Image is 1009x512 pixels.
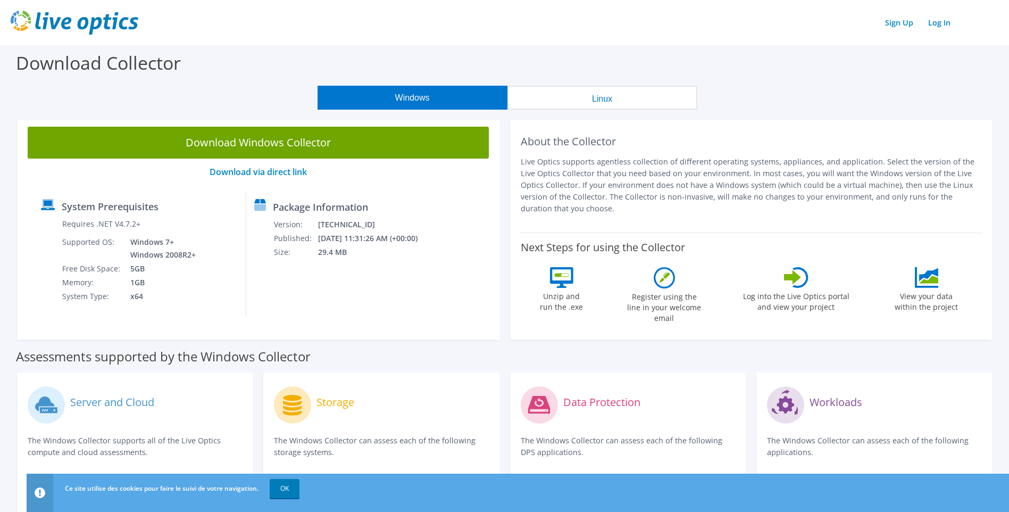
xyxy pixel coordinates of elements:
a: Download via direct link [210,166,307,178]
label: Download Collector [16,51,181,75]
p: Live Optics supports agentless collection of different operating systems, appliances, and applica... [521,156,982,214]
td: System Type: [62,290,122,303]
p: The Windows Collector supports all of the Live Optics compute and cloud assessments. [28,435,242,458]
label: Next Steps for using the Collector [521,241,685,254]
p: The Windows Collector can assess each of the following storage systems. [274,435,488,458]
button: Linux [507,86,697,110]
p: The Windows Collector can assess each of the following applications. [767,435,981,458]
td: 29.4 MB [318,245,432,259]
td: Free Disk Space: [62,262,122,276]
a: Log In [923,15,956,30]
label: View your data within the project [888,288,965,312]
label: Server and Cloud [70,397,154,408]
a: Sign Up [880,15,919,30]
label: Storage [316,397,354,408]
label: Log into the Live Optics portal and view your project [743,288,850,312]
td: Windows 7+ Windows 2008R2+ [122,235,198,262]
label: Package Information [273,202,368,212]
a: Download Windows Collector [28,127,489,159]
label: System Prerequisites [62,201,159,212]
td: 5GB [122,262,198,276]
td: [DATE] 11:31:26 AM (+00:00) [318,232,432,245]
td: [TECHNICAL_ID] [318,218,432,232]
label: Data Protection [563,397,640,408]
td: x64 [122,290,198,303]
td: Version: [273,218,318,232]
img: live_optics_svg.svg [11,11,138,35]
label: Workloads [810,397,862,408]
label: Register using the line in your welcome email [624,288,704,324]
td: Published: [273,232,318,245]
a: OK [270,479,299,498]
td: Memory: [62,276,122,290]
label: Requires .NET V4.7.2+ [62,219,140,229]
td: Size: [273,245,318,259]
p: The Windows Collector can assess each of the following DPS applications. [521,435,735,458]
td: 1GB [122,276,198,290]
button: Windows [318,86,507,110]
span: Ce site utilise des cookies pour faire le suivi de votre navigation. [65,484,258,493]
td: Supported OS: [62,235,122,262]
h2: About the Collector [521,135,982,148]
label: Unzip and run the .exe [537,288,586,312]
label: Assessments supported by the Windows Collector [16,351,311,362]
